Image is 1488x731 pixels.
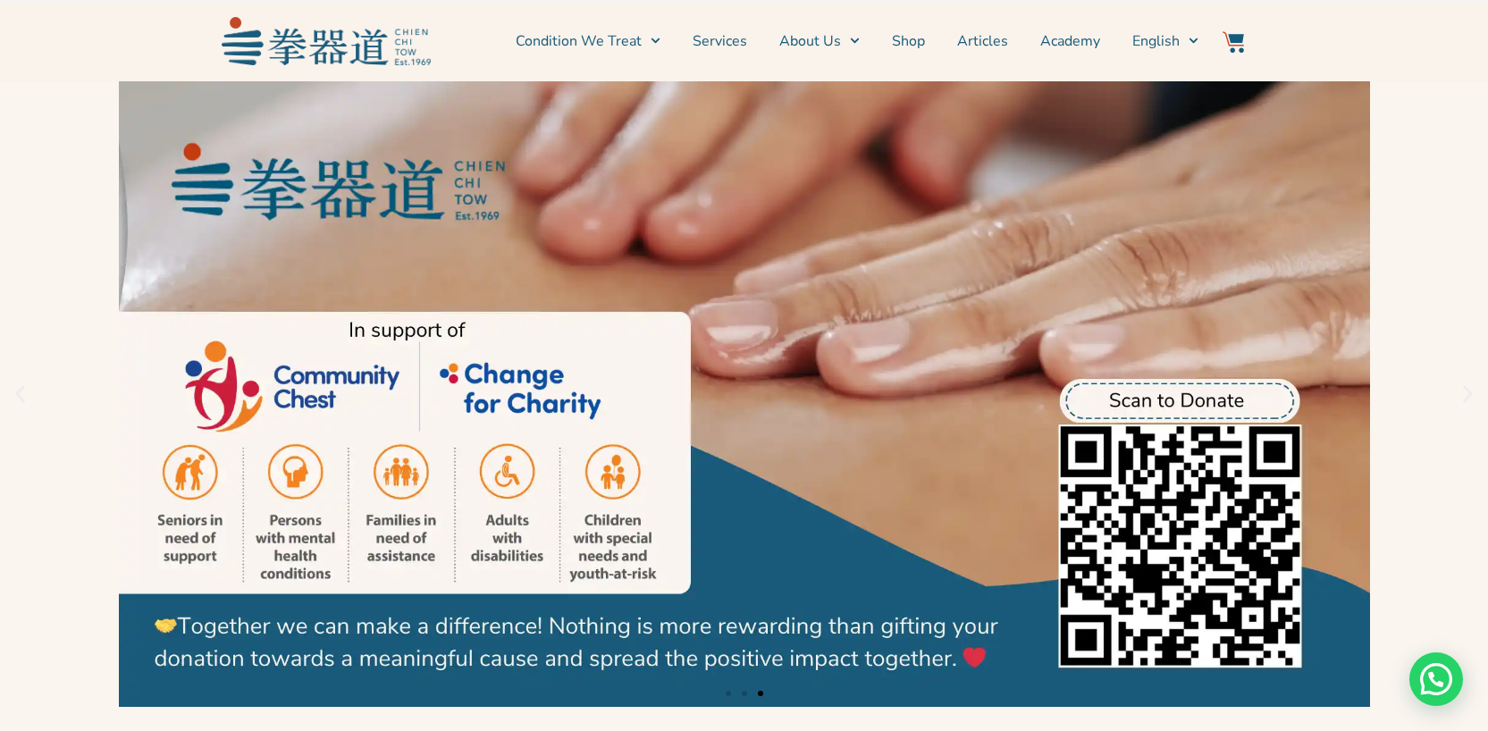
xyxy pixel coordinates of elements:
[1223,31,1244,53] img: Website Icon-03
[1040,19,1100,63] a: Academy
[1132,30,1180,52] span: English
[779,19,860,63] a: About Us
[742,691,747,696] span: Go to slide 2
[758,691,763,696] span: Go to slide 3
[957,19,1008,63] a: Articles
[726,691,731,696] span: Go to slide 1
[693,19,747,63] a: Services
[1457,383,1479,406] div: Next slide
[9,383,31,406] div: Previous slide
[892,19,925,63] a: Shop
[516,19,660,63] a: Condition We Treat
[1132,19,1198,63] a: English
[440,19,1199,63] nav: Menu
